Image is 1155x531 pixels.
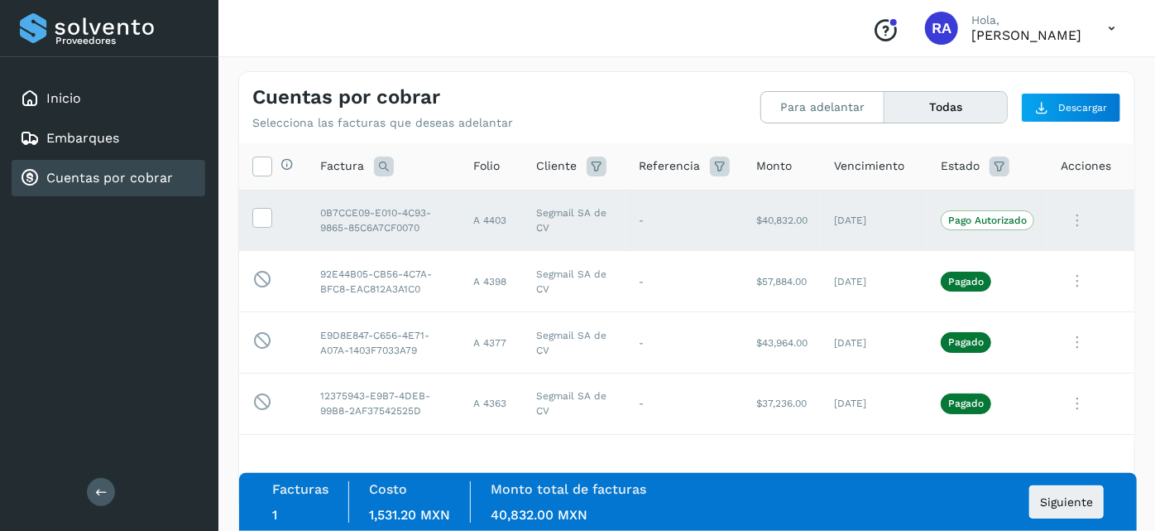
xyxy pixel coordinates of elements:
td: [DATE] [821,312,927,374]
td: Segmail SA de CV [523,251,625,312]
td: 12375943-E9B7-4DEB-99B8-2AF37542525D [307,373,460,434]
label: Costo [369,481,407,497]
td: $40,832.00 [743,190,821,251]
p: Pagado [948,398,984,409]
p: Selecciona las facturas que deseas adelantar [252,116,513,130]
td: [DATE] [821,190,927,251]
button: Descargar [1021,93,1121,123]
td: A 4377 [460,312,523,374]
td: Segmail SA de CV [523,312,625,374]
span: Factura [320,157,364,175]
p: Pagado [948,336,984,348]
span: Folio [473,157,500,175]
td: - [625,434,743,495]
td: E9D8E847-C656-4E71-A07A-1403F7033A79 [307,312,460,374]
p: Proveedores [55,35,199,46]
h4: Cuentas por cobrar [252,85,440,109]
a: Embarques [46,130,119,146]
a: Cuentas por cobrar [46,170,173,186]
td: A 4398 [460,251,523,312]
td: $37,236.00 [743,373,821,434]
td: $43,964.00 [743,312,821,374]
span: Referencia [639,157,700,175]
p: Hola, [971,13,1081,27]
td: A 4363 [460,373,523,434]
td: Segmail SA de CV [523,190,625,251]
span: Descargar [1058,100,1107,115]
button: Todas [884,92,1007,123]
td: [DATE] [821,251,927,312]
td: Segmail SA de CV [523,373,625,434]
label: Facturas [272,481,328,497]
td: - [625,373,743,434]
td: $37,004.00 [743,434,821,495]
div: Cuentas por cobrar [12,160,205,196]
span: 40,832.00 MXN [491,507,587,523]
td: [DATE] [821,373,927,434]
label: Monto total de facturas [491,481,646,497]
td: Segmail SA de CV [523,434,625,495]
span: Acciones [1061,157,1111,175]
td: A 4357 [460,434,523,495]
span: Estado [941,157,980,175]
p: Pago Autorizado [948,215,1027,226]
a: Inicio [46,90,81,106]
p: Pagado [948,276,984,287]
span: Monto [756,157,792,175]
span: 1 [272,507,277,523]
td: 0B7CCE09-E010-4C93-9865-85C6A7CF0070 [307,190,460,251]
td: [DATE] [821,434,927,495]
div: Embarques [12,120,205,157]
td: 89016E8F-31F3-4E25-B7B0-18B0D171DD0D [307,434,460,495]
span: Vencimiento [834,157,904,175]
div: Inicio [12,80,205,117]
span: Cliente [536,157,577,175]
td: $57,884.00 [743,251,821,312]
p: ROGELIO ALVAREZ PALOMO [971,27,1081,43]
td: - [625,190,743,251]
span: Siguiente [1040,496,1093,508]
button: Para adelantar [761,92,884,123]
td: - [625,251,743,312]
button: Siguiente [1029,485,1104,519]
td: - [625,312,743,374]
span: 1,531.20 MXN [369,507,450,523]
td: 92E44B05-CB56-4C7A-BFC8-EAC812A3A1C0 [307,251,460,312]
td: A 4403 [460,190,523,251]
